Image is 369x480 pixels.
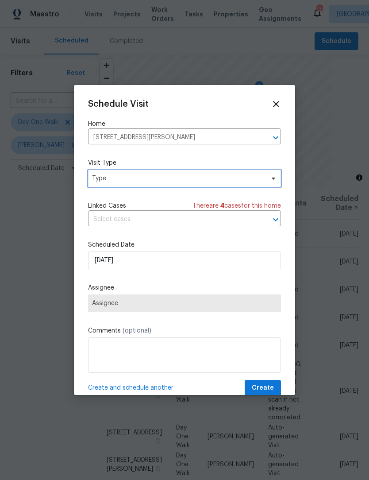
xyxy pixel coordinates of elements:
label: Comments [88,326,281,335]
input: Select cases [88,213,256,226]
button: Open [269,132,282,144]
label: Home [88,120,281,128]
span: Create and schedule another [88,383,173,392]
span: Close [271,99,281,109]
label: Visit Type [88,159,281,167]
span: (optional) [123,328,151,334]
input: Enter in an address [88,131,256,144]
span: Linked Cases [88,201,126,210]
input: M/D/YYYY [88,252,281,269]
span: Assignee [92,300,277,307]
label: Assignee [88,283,281,292]
button: Create [245,380,281,396]
span: There are case s for this home [192,201,281,210]
span: Schedule Visit [88,100,149,108]
span: Create [252,383,274,394]
span: Type [92,174,264,183]
label: Scheduled Date [88,240,281,249]
span: 4 [220,203,224,209]
button: Open [269,213,282,226]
